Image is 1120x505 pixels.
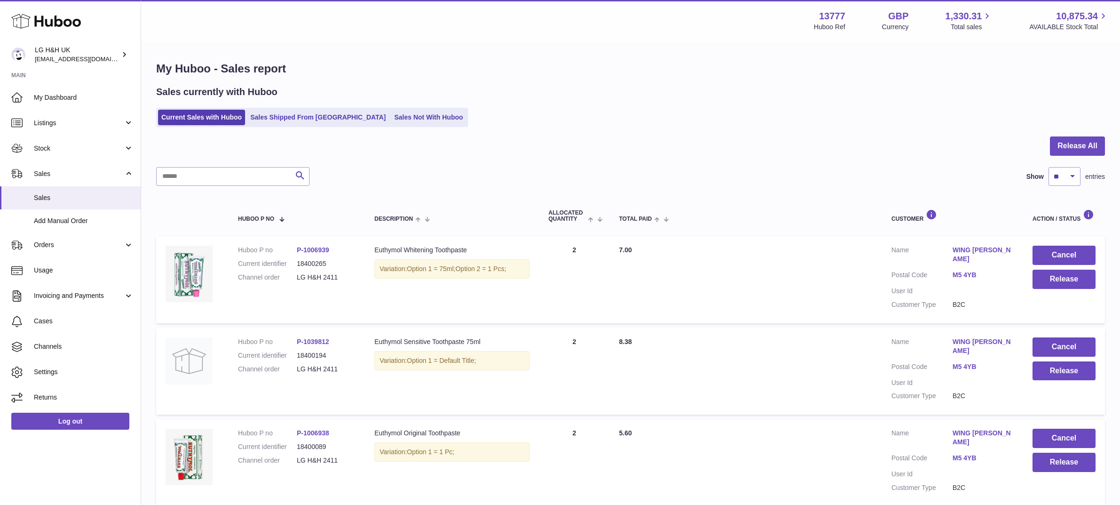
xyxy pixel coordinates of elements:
span: 5.60 [619,429,632,437]
dt: Channel order [238,273,297,282]
span: Total paid [619,216,652,222]
dt: Channel order [238,456,297,465]
a: WING [PERSON_NAME] [953,246,1014,264]
span: Option 1 = 1 Pc; [407,448,454,456]
div: Action / Status [1033,209,1096,222]
span: Cases [34,317,134,326]
h1: My Huboo - Sales report [156,61,1105,76]
dd: 18400194 [297,351,356,360]
dd: B2C [953,483,1014,492]
dd: B2C [953,392,1014,401]
dt: Customer Type [891,483,953,492]
span: [EMAIL_ADDRESS][DOMAIN_NAME] [35,55,138,63]
img: whitening-toothpaste.webp [166,246,213,302]
a: WING [PERSON_NAME] [953,337,1014,355]
a: Sales Shipped From [GEOGRAPHIC_DATA] [247,110,389,125]
a: M5 4YB [953,362,1014,371]
div: Currency [882,23,909,32]
dt: Postal Code [891,454,953,465]
a: P-1039812 [297,338,329,345]
span: Description [374,216,413,222]
td: 2 [539,328,610,415]
strong: 13777 [819,10,845,23]
span: Huboo P no [238,216,274,222]
span: AVAILABLE Stock Total [1029,23,1109,32]
dd: LG H&H 2411 [297,456,356,465]
span: Add Manual Order [34,216,134,225]
span: Option 1 = 75ml; [407,265,455,273]
div: Euthymol Original Toothpaste [374,429,530,438]
a: WING [PERSON_NAME] [953,429,1014,447]
img: Euthymol_Original_Toothpaste_Image-1.webp [166,429,213,485]
label: Show [1026,172,1044,181]
div: Variation: [374,351,530,370]
span: Usage [34,266,134,275]
dt: User Id [891,470,953,479]
div: Variation: [374,442,530,462]
dt: Channel order [238,365,297,374]
dt: Postal Code [891,271,953,282]
span: ALLOCATED Quantity [548,210,586,222]
dt: User Id [891,378,953,387]
button: Cancel [1033,429,1096,448]
button: Cancel [1033,337,1096,357]
span: Returns [34,393,134,402]
button: Release [1033,270,1096,289]
a: Log out [11,413,129,430]
dt: Current identifier [238,259,297,268]
h2: Sales currently with Huboo [156,86,278,98]
span: Stock [34,144,124,153]
span: Invoicing and Payments [34,291,124,300]
img: veechen@lghnh.co.uk [11,48,25,62]
dt: Huboo P no [238,429,297,438]
button: Cancel [1033,246,1096,265]
dd: LG H&H 2411 [297,273,356,282]
span: Sales [34,193,134,202]
span: My Dashboard [34,93,134,102]
span: Total sales [951,23,993,32]
div: Euthymol Sensitive Toothpaste 75ml [374,337,530,346]
span: 10,875.34 [1056,10,1098,23]
span: 8.38 [619,338,632,345]
dt: Name [891,246,953,266]
div: Customer [891,209,1014,222]
span: entries [1085,172,1105,181]
button: Release [1033,361,1096,381]
span: 7.00 [619,246,632,254]
a: P-1006938 [297,429,329,437]
div: Variation: [374,259,530,279]
span: Option 1 = Default Title; [407,357,476,364]
a: 10,875.34 AVAILABLE Stock Total [1029,10,1109,32]
dt: Huboo P no [238,246,297,255]
dd: LG H&H 2411 [297,365,356,374]
dd: 18400089 [297,442,356,451]
dd: B2C [953,300,1014,309]
dt: Current identifier [238,351,297,360]
dt: Huboo P no [238,337,297,346]
dt: Name [891,429,953,449]
a: Current Sales with Huboo [158,110,245,125]
span: Settings [34,368,134,377]
dt: Postal Code [891,362,953,374]
a: 1,330.31 Total sales [945,10,993,32]
span: Listings [34,119,124,128]
img: no-photo.jpg [166,337,213,385]
button: Release [1033,453,1096,472]
dt: Customer Type [891,300,953,309]
a: M5 4YB [953,271,1014,280]
strong: GBP [888,10,908,23]
div: LG H&H UK [35,46,119,64]
div: Huboo Ref [814,23,845,32]
dt: Current identifier [238,442,297,451]
dd: 18400265 [297,259,356,268]
span: Orders [34,240,124,249]
a: Sales Not With Huboo [391,110,466,125]
dt: Customer Type [891,392,953,401]
span: Option 2 = 1 Pcs; [455,265,506,273]
span: 1,330.31 [945,10,982,23]
td: 2 [539,236,610,323]
button: Release All [1050,136,1105,156]
a: P-1006939 [297,246,329,254]
dt: User Id [891,287,953,296]
dt: Name [891,337,953,358]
